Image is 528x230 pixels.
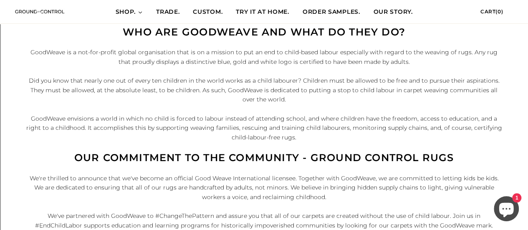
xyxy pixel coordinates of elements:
span: SHOP. [116,8,136,16]
a: TRY IT AT HOME. [229,0,296,24]
a: TRADE. [149,0,186,24]
span: 0 [498,8,501,15]
inbox-online-store-chat: Shopify online store chat [491,196,521,223]
span: Cart [480,8,495,15]
div: Delete [3,42,525,50]
div: Options [3,50,525,57]
div: Sort New > Old [3,27,525,35]
div: Move To ... [3,35,525,42]
a: OUR STORY. [366,0,419,24]
span: OUR STORY. [373,8,412,16]
a: SHOP. [109,0,150,24]
span: TRADE. [156,8,179,16]
div: Home [3,3,174,11]
a: Cart(0) [480,8,515,15]
span: TRY IT AT HOME. [236,8,289,16]
span: ORDER SAMPLES. [303,8,360,16]
div: Sort A > Z [3,20,525,27]
a: CUSTOM. [186,0,229,24]
a: ORDER SAMPLES. [296,0,367,24]
span: CUSTOM. [193,8,222,16]
input: Search outlines [3,11,77,20]
div: Sign out [3,57,525,65]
